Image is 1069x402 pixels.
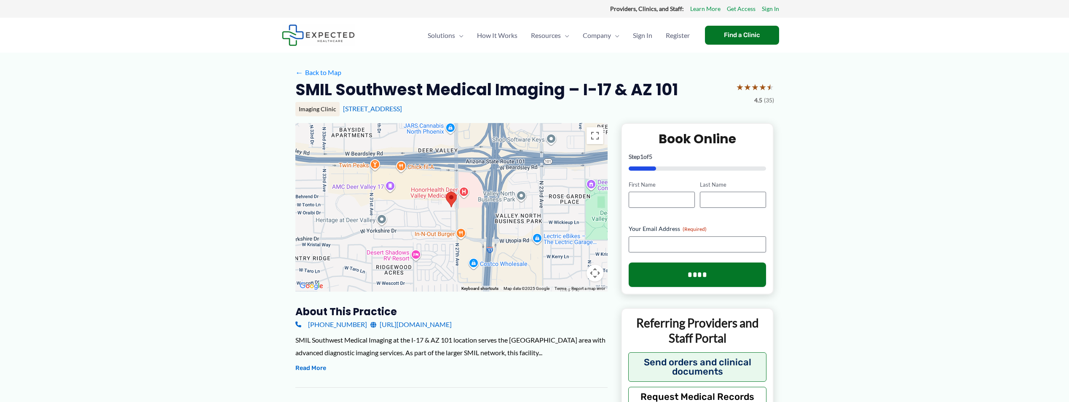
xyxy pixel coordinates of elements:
label: Your Email Address [629,225,766,233]
span: ★ [744,79,751,95]
div: Imaging Clinic [295,102,340,116]
a: Terms (opens in new tab) [555,286,566,291]
span: Menu Toggle [611,21,619,50]
span: Menu Toggle [561,21,569,50]
a: [STREET_ADDRESS] [343,105,402,113]
a: How It Works [470,21,524,50]
nav: Primary Site Navigation [421,21,697,50]
a: ←Back to Map [295,66,341,79]
a: Get Access [727,3,756,14]
span: (Required) [683,226,707,232]
a: Sign In [762,3,779,14]
span: ★ [736,79,744,95]
span: 5 [649,153,652,160]
button: Toggle fullscreen view [587,127,603,144]
span: ★ [751,79,759,95]
span: 4.5 [754,95,762,106]
p: Step of [629,154,766,160]
button: Send orders and clinical documents [628,352,767,382]
a: [PHONE_NUMBER] [295,318,367,331]
span: ★ [766,79,774,95]
a: Register [659,21,697,50]
span: 1 [640,153,643,160]
button: Map camera controls [587,265,603,281]
span: (35) [764,95,774,106]
h3: About this practice [295,305,608,318]
h2: Book Online [629,131,766,147]
span: Sign In [633,21,652,50]
h2: SMIL Southwest Medical Imaging – I-17 & AZ 101 [295,79,678,100]
a: Learn More [690,3,721,14]
button: Keyboard shortcuts [461,286,498,292]
div: SMIL Southwest Medical Imaging at the I-17 & AZ 101 location serves the [GEOGRAPHIC_DATA] area wi... [295,334,608,359]
span: ★ [759,79,766,95]
span: Menu Toggle [455,21,464,50]
img: Expected Healthcare Logo - side, dark font, small [282,24,355,46]
a: [URL][DOMAIN_NAME] [370,318,452,331]
span: How It Works [477,21,517,50]
a: Open this area in Google Maps (opens a new window) [297,281,325,292]
a: CompanyMenu Toggle [576,21,626,50]
p: Referring Providers and Staff Portal [628,315,767,346]
span: Map data ©2025 Google [504,286,549,291]
strong: Providers, Clinics, and Staff: [610,5,684,12]
a: Sign In [626,21,659,50]
span: ← [295,68,303,76]
button: Read More [295,363,326,373]
span: Solutions [428,21,455,50]
span: Resources [531,21,561,50]
label: First Name [629,181,695,189]
a: ResourcesMenu Toggle [524,21,576,50]
label: Last Name [700,181,766,189]
a: SolutionsMenu Toggle [421,21,470,50]
span: Company [583,21,611,50]
a: Report a map error [571,286,605,291]
img: Google [297,281,325,292]
a: Find a Clinic [705,26,779,45]
span: Register [666,21,690,50]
